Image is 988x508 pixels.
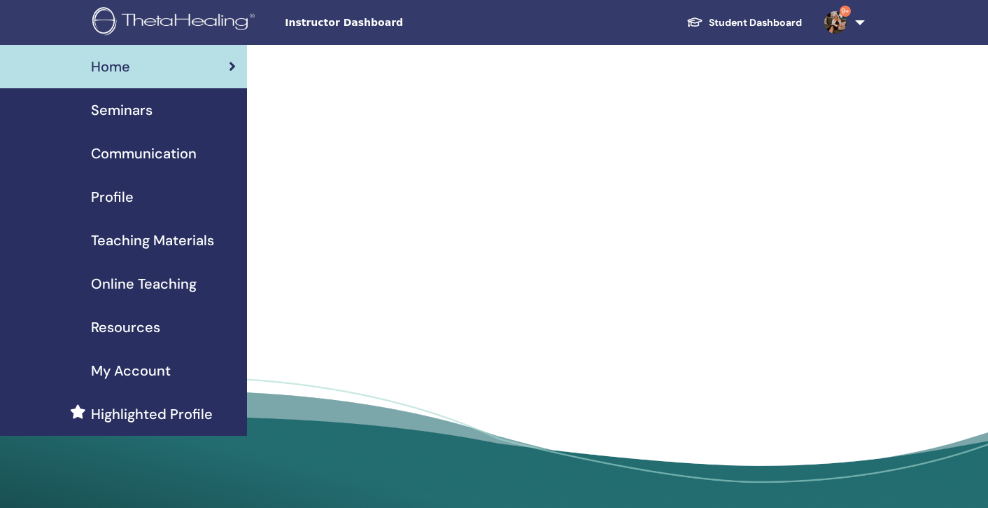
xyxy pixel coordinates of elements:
[686,16,703,28] img: graduation-cap-white.svg
[91,360,171,381] span: My Account
[675,10,813,36] a: Student Dashboard
[824,11,847,34] img: default.jpg
[91,273,197,294] span: Online Teaching
[840,6,851,17] span: 9+
[92,7,260,39] img: logo.png
[91,56,130,77] span: Home
[91,143,197,164] span: Communication
[285,15,495,30] span: Instructor Dashboard
[91,99,153,121] span: Seminars
[91,230,214,251] span: Teaching Materials
[91,404,213,425] span: Highlighted Profile
[91,186,134,207] span: Profile
[91,317,160,338] span: Resources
